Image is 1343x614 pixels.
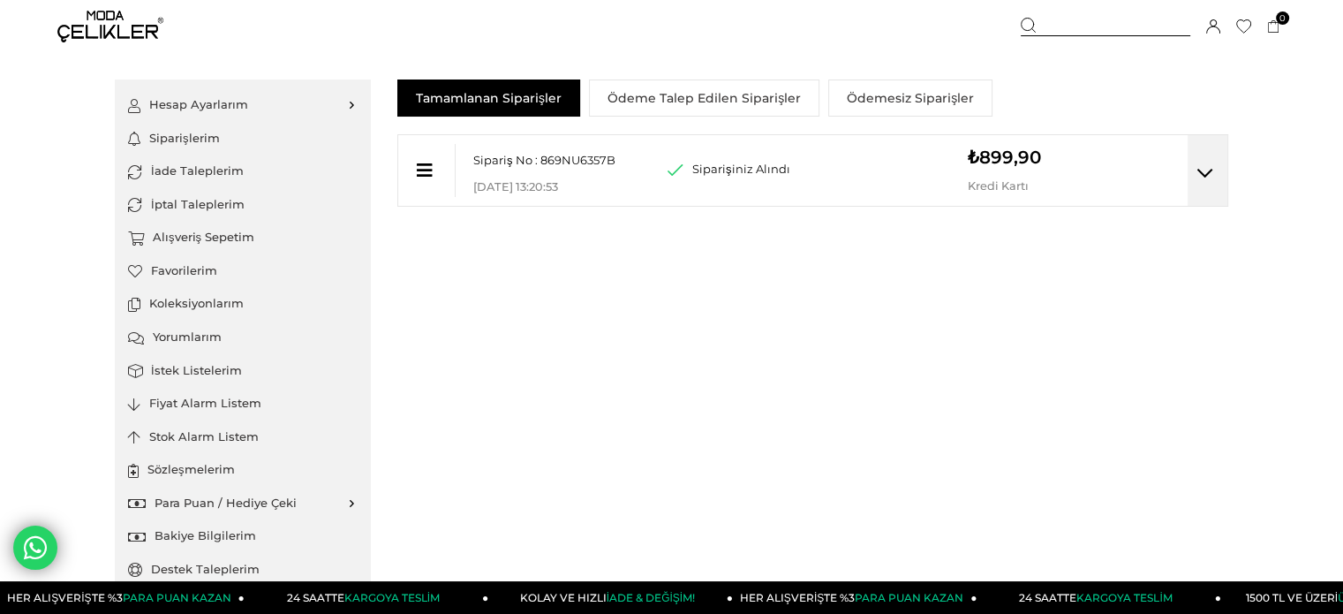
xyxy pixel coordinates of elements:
span: Sipariş No : 869NU6357B [473,153,615,167]
a: Ödeme Talep Edilen Siparişler [589,80,819,117]
span: Siparişiniz Alındı [692,162,790,176]
a: 0 [1267,20,1280,34]
a: Alışveriş Sepetim [128,221,358,254]
span: PARA PUAN KAZAN [855,591,963,604]
p: [DATE] 13:20:53 [473,180,668,193]
a: Fiyat Alarm Listem [128,387,358,421]
a: Favorilerim [128,254,358,288]
a: Destek Taleplerim [128,553,358,587]
span: PARA PUAN KAZAN [123,591,231,604]
a: Yorumlarım [128,321,358,354]
a: Bakiye Bilgilerim [128,519,358,553]
img: logo [57,11,163,42]
a: Stok Alarm Listem [128,421,358,454]
a: Ödemesiz Siparişler [828,80,992,117]
a: Sözleşmelerim [128,453,358,487]
a: Koleksiyonlarım [128,287,358,321]
a: Siparişlerim [128,122,358,155]
a: İstek Listelerim [128,354,358,388]
a: 24 SAATTEKARGOYA TESLİM [245,581,489,614]
a: Hesap Ayarlarım [128,88,358,122]
a: Para Puan / Hediye Çeki [128,487,358,520]
span: KARGOYA TESLİM [1076,591,1172,604]
a: KOLAY VE HIZLIİADE & DEĞİŞİM! [488,581,733,614]
a: Tamamlanan Siparişler [397,80,580,117]
a: 24 SAATTEKARGOYA TESLİM [977,581,1221,614]
p: Kredi Kartı [968,179,1118,193]
span: KARGOYA TESLİM [344,591,440,604]
span: 0 [1276,11,1289,25]
p: ₺899,90 [968,148,1118,166]
a: İade Taleplerim [128,155,358,188]
span: İADE & DEĞİŞİM! [607,591,695,604]
a: İptal Taleplerim [128,188,358,222]
a: HER ALIŞVERİŞTE %3PARA PUAN KAZAN [733,581,977,614]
